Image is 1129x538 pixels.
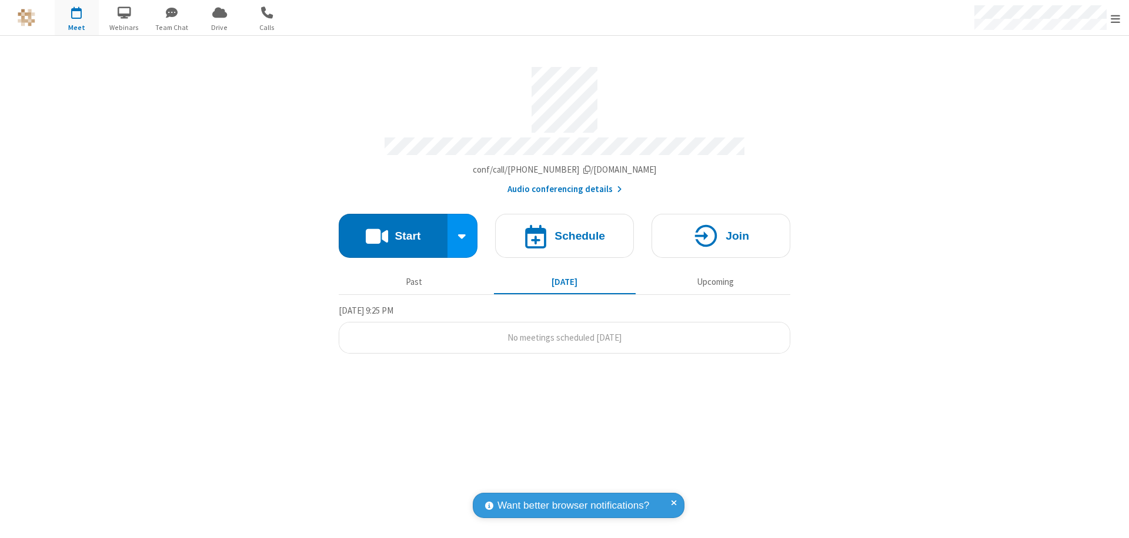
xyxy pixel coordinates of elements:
[339,58,790,196] section: Account details
[447,214,478,258] div: Start conference options
[18,9,35,26] img: QA Selenium DO NOT DELETE OR CHANGE
[339,214,447,258] button: Start
[55,22,99,33] span: Meet
[495,214,634,258] button: Schedule
[102,22,146,33] span: Webinars
[339,305,393,316] span: [DATE] 9:25 PM
[494,271,636,293] button: [DATE]
[644,271,786,293] button: Upcoming
[339,304,790,354] section: Today's Meetings
[343,271,485,293] button: Past
[507,183,622,196] button: Audio conferencing details
[150,22,194,33] span: Team Chat
[198,22,242,33] span: Drive
[497,498,649,513] span: Want better browser notifications?
[507,332,622,343] span: No meetings scheduled [DATE]
[395,230,420,241] h4: Start
[555,230,605,241] h4: Schedule
[726,230,749,241] h4: Join
[473,164,657,175] span: Copy my meeting room link
[652,214,790,258] button: Join
[473,163,657,177] button: Copy my meeting room linkCopy my meeting room link
[245,22,289,33] span: Calls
